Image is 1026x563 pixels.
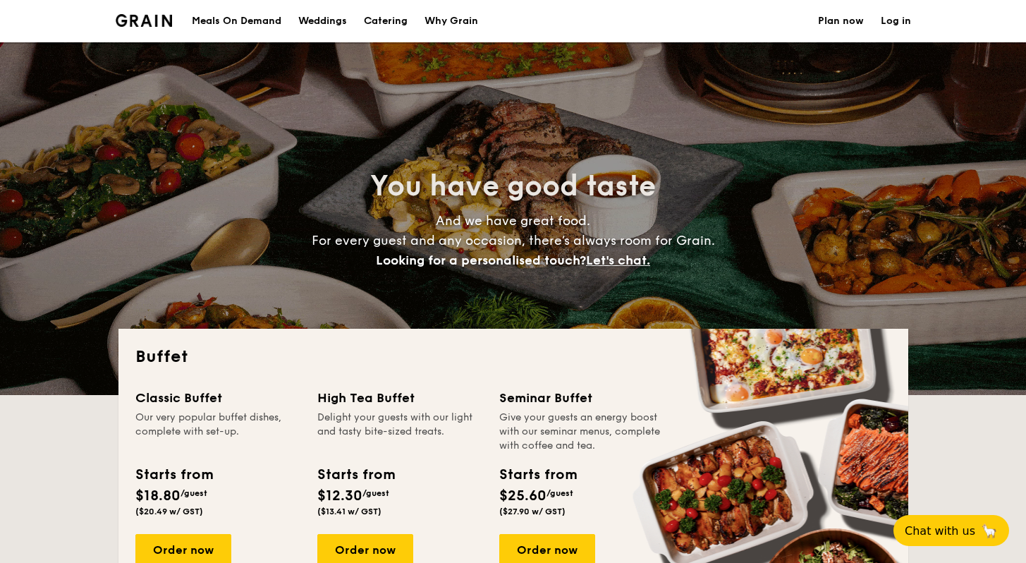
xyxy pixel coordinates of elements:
span: /guest [546,488,573,498]
div: Our very popular buffet dishes, complete with set-up. [135,411,300,453]
div: Starts from [317,464,394,485]
span: 🦙 [981,523,998,539]
span: ($27.90 w/ GST) [499,507,566,516]
div: Delight your guests with our light and tasty bite-sized treats. [317,411,482,453]
button: Chat with us🦙 [893,515,1009,546]
span: $12.30 [317,488,362,504]
span: And we have great food. For every guest and any occasion, there’s always room for Grain. [312,213,715,268]
span: $25.60 [499,488,546,504]
h2: Buffet [135,346,891,368]
a: Logotype [116,14,173,27]
div: Give your guests an energy boost with our seminar menus, complete with coffee and tea. [499,411,664,453]
span: Chat with us [905,524,975,538]
div: Starts from [135,464,212,485]
span: ($13.41 w/ GST) [317,507,381,516]
span: You have good taste [370,169,656,203]
div: Classic Buffet [135,388,300,408]
span: /guest [362,488,389,498]
div: Starts from [499,464,576,485]
div: Seminar Buffet [499,388,664,408]
span: /guest [181,488,207,498]
span: ($20.49 w/ GST) [135,507,203,516]
span: Let's chat. [586,253,650,268]
div: High Tea Buffet [317,388,482,408]
span: $18.80 [135,488,181,504]
img: Grain [116,14,173,27]
span: Looking for a personalised touch? [376,253,586,268]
